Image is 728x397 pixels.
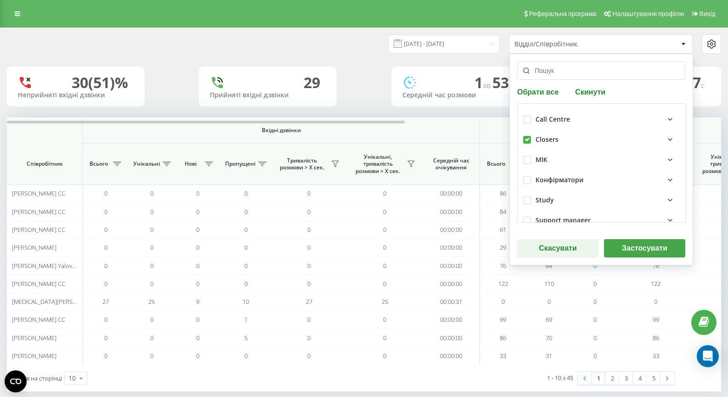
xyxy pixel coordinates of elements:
span: 0 [196,189,199,197]
span: 0 [104,189,107,197]
button: Застосувати [604,239,685,257]
button: Скасувати [517,239,598,257]
span: 0 [104,280,107,288]
span: Рядків на сторінці [11,374,62,382]
span: 1 [474,73,492,92]
span: 0 [104,262,107,270]
span: Співробітник [15,160,74,168]
td: 00:00:00 [423,185,480,202]
button: Скинути [572,87,608,96]
span: Унікальні, тривалість розмови > Х сек. [351,153,404,175]
span: 0 [196,225,199,234]
span: 86 [653,334,659,342]
div: МІК [536,156,547,164]
div: Open Intercom Messenger [697,345,719,367]
span: 27 [306,297,312,306]
span: 70 [546,334,552,342]
span: 86 [500,189,506,197]
span: 0 [104,352,107,360]
span: 0 [196,207,199,216]
span: 0 [150,207,153,216]
div: 10 [68,374,76,383]
a: 2 [605,372,619,385]
span: Налаштування профілю [612,10,684,17]
span: 0 [244,207,248,216]
span: 0 [244,189,248,197]
span: [PERSON_NAME] CC [12,207,65,216]
span: 0 [244,280,248,288]
span: 64 [546,262,552,270]
span: c [701,80,705,90]
div: Неприйняті вхідні дзвінки [18,91,134,99]
td: 00:00:00 [423,329,480,347]
span: 27 [102,297,109,306]
div: Конфірматори [536,176,584,184]
button: Open CMP widget [5,370,27,392]
span: 0 [383,262,386,270]
span: 0 [104,243,107,252]
span: 0 [307,334,310,342]
span: 0 [150,315,153,324]
span: 25 [148,297,155,306]
span: хв [483,80,492,90]
span: [PERSON_NAME] CC [12,280,65,288]
span: 0 [244,225,248,234]
span: 86 [500,334,506,342]
span: [PERSON_NAME] [12,334,56,342]
div: Середній час розмови [402,91,518,99]
span: 99 [653,315,659,324]
td: 00:00:31 [423,293,480,311]
span: [PERSON_NAME] [12,352,56,360]
span: 0 [150,334,153,342]
div: Support manager [536,217,591,224]
div: 30 (51)% [72,74,128,91]
td: 00:00:00 [423,257,480,274]
span: 31 [546,352,552,360]
span: 0 [593,334,597,342]
span: 0 [383,280,386,288]
span: 0 [104,207,107,216]
span: Тривалість розмови > Х сек. [276,157,328,171]
span: [PERSON_NAME] [12,243,56,252]
span: 0 [150,225,153,234]
span: 0 [654,297,657,306]
td: 00:00:00 [423,239,480,257]
span: 99 [500,315,506,324]
span: 0 [547,297,551,306]
span: 69 [546,315,552,324]
div: Call Centre [536,116,570,123]
span: [PERSON_NAME] CC [12,189,65,197]
span: 0 [593,262,597,270]
span: 0 [104,315,107,324]
span: 0 [196,243,199,252]
span: 0 [150,189,153,197]
span: 110 [544,280,554,288]
span: 84 [500,207,506,216]
span: Нові [179,160,202,168]
a: 3 [619,372,633,385]
span: 0 [307,189,310,197]
span: [PERSON_NAME] CC [12,315,65,324]
span: Вихід [700,10,716,17]
span: 17 [684,73,705,92]
span: Пропущені [225,160,255,168]
span: 0 [307,280,310,288]
span: 0 [104,334,107,342]
span: 0 [307,352,310,360]
td: 00:00:00 [423,202,480,220]
span: 0 [383,189,386,197]
a: 1 [592,372,605,385]
span: 33 [500,352,506,360]
div: Прийняті вхідні дзвінки [210,91,326,99]
span: 0 [383,352,386,360]
span: 76 [653,262,659,270]
span: Реферальна програма [529,10,597,17]
span: 0 [383,225,386,234]
input: Пошук [517,62,685,80]
div: Study [536,196,554,204]
span: 0 [383,315,386,324]
span: 25 [382,297,388,306]
span: 0 [307,207,310,216]
span: 1 [244,315,248,324]
td: 00:00:00 [423,347,480,365]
